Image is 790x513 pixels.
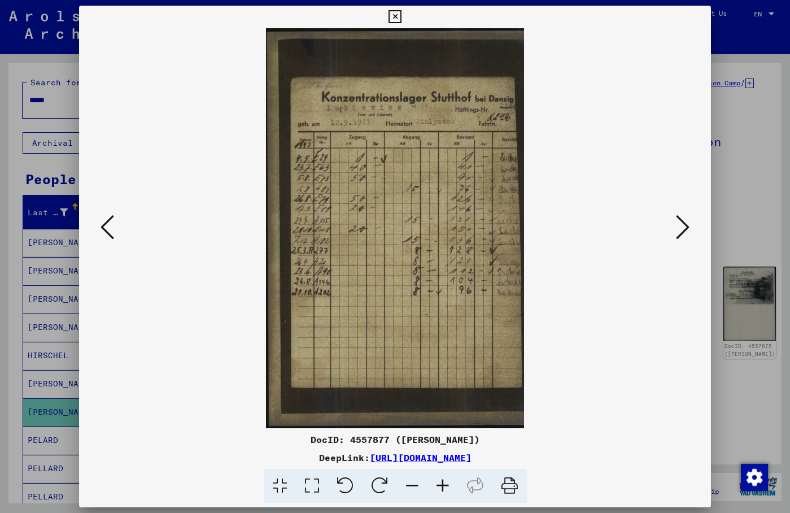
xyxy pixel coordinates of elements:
img: Change consent [741,464,768,491]
div: DocID: 4557877 ([PERSON_NAME]) [79,433,711,446]
a: [URL][DOMAIN_NAME] [370,452,472,463]
div: DeepLink: [79,451,711,464]
img: 001.jpg [117,28,673,428]
div: Change consent [740,463,767,490]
